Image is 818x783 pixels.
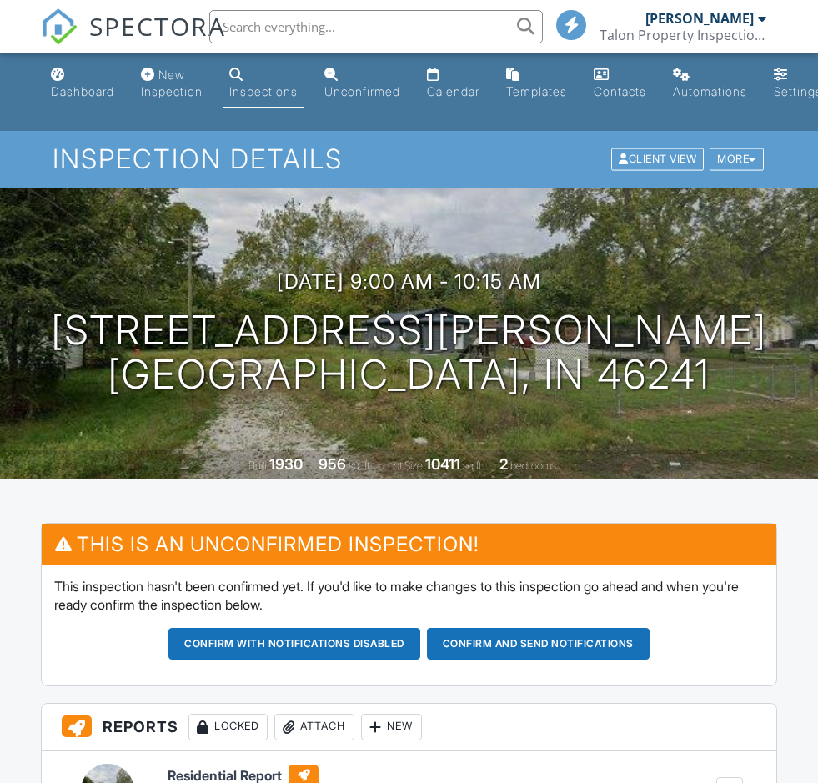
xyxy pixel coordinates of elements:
[594,84,646,98] div: Contacts
[666,60,754,108] a: Automations (Basic)
[248,459,267,472] span: Built
[499,60,574,108] a: Templates
[42,524,776,565] h3: This is an Unconfirmed Inspection!
[42,704,776,751] h3: Reports
[319,455,346,473] div: 956
[209,10,543,43] input: Search everything...
[223,60,304,108] a: Inspections
[51,84,114,98] div: Dashboard
[188,714,268,740] div: Locked
[168,628,420,660] button: Confirm with notifications disabled
[269,455,303,473] div: 1930
[645,10,754,27] div: [PERSON_NAME]
[229,84,298,98] div: Inspections
[463,459,484,472] span: sq.ft.
[420,60,486,108] a: Calendar
[510,459,556,472] span: bedrooms
[611,148,704,171] div: Client View
[41,8,78,45] img: The Best Home Inspection Software - Spectora
[427,84,479,98] div: Calendar
[277,270,541,293] h3: [DATE] 9:00 am - 10:15 am
[89,8,226,43] span: SPECTORA
[54,577,764,615] p: This inspection hasn't been confirmed yet. If you'd like to make changes to this inspection go ah...
[710,148,764,171] div: More
[134,60,209,108] a: New Inspection
[41,23,226,58] a: SPECTORA
[425,455,460,473] div: 10411
[324,84,400,98] div: Unconfirmed
[427,628,650,660] button: Confirm and send notifications
[349,459,372,472] span: sq. ft.
[673,84,747,98] div: Automations
[499,455,508,473] div: 2
[361,714,422,740] div: New
[51,309,767,397] h1: [STREET_ADDRESS][PERSON_NAME] [GEOGRAPHIC_DATA], IN 46241
[610,152,708,164] a: Client View
[274,714,354,740] div: Attach
[600,27,766,43] div: Talon Property Inspections, LLC
[388,459,423,472] span: Lot Size
[318,60,407,108] a: Unconfirmed
[506,84,567,98] div: Templates
[44,60,121,108] a: Dashboard
[587,60,653,108] a: Contacts
[53,144,765,173] h1: Inspection Details
[141,68,203,98] div: New Inspection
